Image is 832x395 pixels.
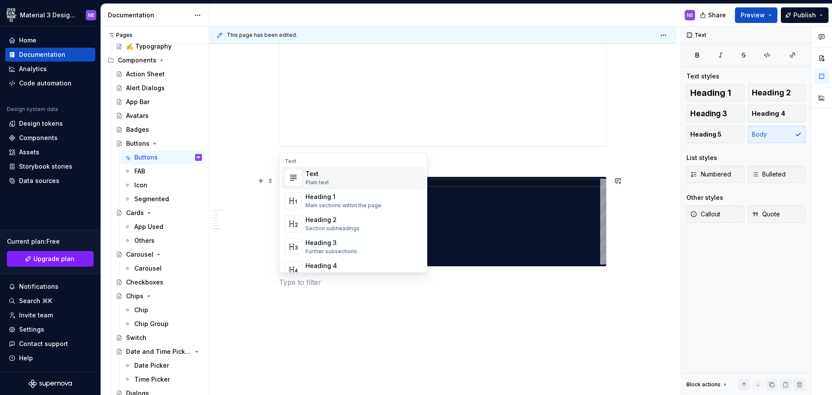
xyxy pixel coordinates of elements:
[5,160,95,173] a: Storybook stories
[112,248,205,261] a: Carousel
[33,255,75,263] span: Upgrade plan
[88,12,94,19] div: NE
[126,278,163,287] div: Checkboxes
[5,323,95,336] a: Settings
[112,95,205,109] a: App Bar
[686,379,728,391] div: Block actions
[19,148,39,157] div: Assets
[305,238,357,247] div: Heading 3
[5,280,95,294] button: Notifications
[5,33,95,47] a: Home
[19,119,63,128] div: Design tokens
[126,139,149,148] div: Buttons
[781,7,829,23] button: Publish
[134,306,148,314] div: Chip
[112,331,205,345] a: Switch
[19,176,59,185] div: Data sources
[19,282,58,291] div: Notifications
[5,174,95,188] a: Data sources
[305,179,329,186] div: Plain text
[305,170,329,178] div: Text
[20,11,75,20] div: Material 3 Design Kit (JaB-Updated)
[126,98,149,106] div: App Bar
[19,65,47,73] div: Analytics
[708,11,726,20] span: Share
[686,153,717,162] div: List styles
[112,206,205,220] a: Cards
[5,294,95,308] button: Search ⌘K
[126,250,153,259] div: Carousel
[118,56,156,65] div: Components
[5,131,95,145] a: Components
[29,379,72,388] a: Supernova Logo
[687,12,693,19] div: NE
[19,36,36,45] div: Home
[19,162,72,171] div: Storybook stories
[120,220,205,234] a: App Used
[126,42,172,51] div: ✍️ Typography
[2,6,99,24] button: [PERSON_NAME]Material 3 Design Kit (JaB-Updated)NE
[120,192,205,206] a: Segmented
[735,7,777,23] button: Preview
[104,32,133,39] div: Pages
[305,261,362,270] div: Heading 4
[5,337,95,351] button: Contact support
[112,81,205,95] a: Alert Dialogs
[134,181,147,189] div: Icon
[690,210,720,219] span: Callout
[5,62,95,76] a: Analytics
[690,88,731,97] span: Heading 1
[120,164,205,178] a: FAB
[7,251,94,267] a: Upgrade plan
[690,170,731,179] span: Numbered
[120,359,205,372] a: Date Picker
[281,158,425,165] div: Text
[120,150,205,164] a: ButtonsNE
[741,11,765,20] span: Preview
[104,53,205,67] div: Components
[748,166,806,183] button: Bulleted
[126,347,192,356] div: Date and Time Pickers
[134,236,155,245] div: Others
[686,84,744,101] button: Heading 1
[120,317,205,331] a: Chip Group
[19,134,58,142] div: Components
[197,153,200,162] div: NE
[748,105,806,122] button: Heading 4
[748,84,806,101] button: Heading 2
[748,206,806,223] button: Quote
[752,109,785,118] span: Heading 4
[134,264,162,273] div: Carousel
[686,193,723,202] div: Other styles
[279,157,607,170] h3: Dart Code
[686,72,719,81] div: Text styles
[5,145,95,159] a: Assets
[793,11,816,20] span: Publish
[5,351,95,365] button: Help
[112,39,205,53] a: ✍️ Typography
[126,209,144,217] div: Cards
[134,320,169,328] div: Chip Group
[126,111,149,120] div: Avatars
[112,109,205,123] a: Avatars
[5,76,95,90] a: Code automation
[120,234,205,248] a: Others
[19,354,33,362] div: Help
[690,109,727,118] span: Heading 3
[305,271,362,278] div: Details in subsections
[112,275,205,289] a: Checkboxes
[686,126,744,143] button: Heading 5
[134,361,169,370] div: Date Picker
[19,79,71,88] div: Code automation
[112,345,205,359] a: Date and Time Pickers
[752,170,786,179] span: Bulleted
[134,222,163,231] div: App Used
[7,237,94,246] div: Current plan : Free
[279,153,427,272] div: Suggestions
[126,333,146,342] div: Switch
[120,178,205,192] a: Icon
[120,303,205,317] a: Chip
[5,117,95,131] a: Design tokens
[126,125,149,134] div: Badges
[126,84,165,92] div: Alert Dialogs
